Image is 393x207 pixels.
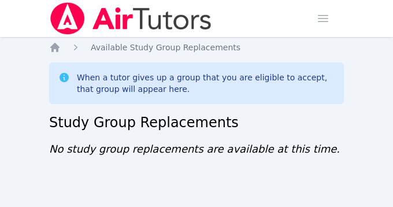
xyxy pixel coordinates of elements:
[91,43,240,52] span: Available Study Group Replacements
[49,2,213,35] img: Air Tutors
[77,72,335,95] div: When a tutor gives up a group that you are eligible to accept, that group will appear here.
[49,143,340,155] span: No study group replacements are available at this time.
[91,42,240,53] a: Available Study Group Replacements
[49,42,344,53] nav: Breadcrumb
[49,113,344,132] h2: Study Group Replacements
